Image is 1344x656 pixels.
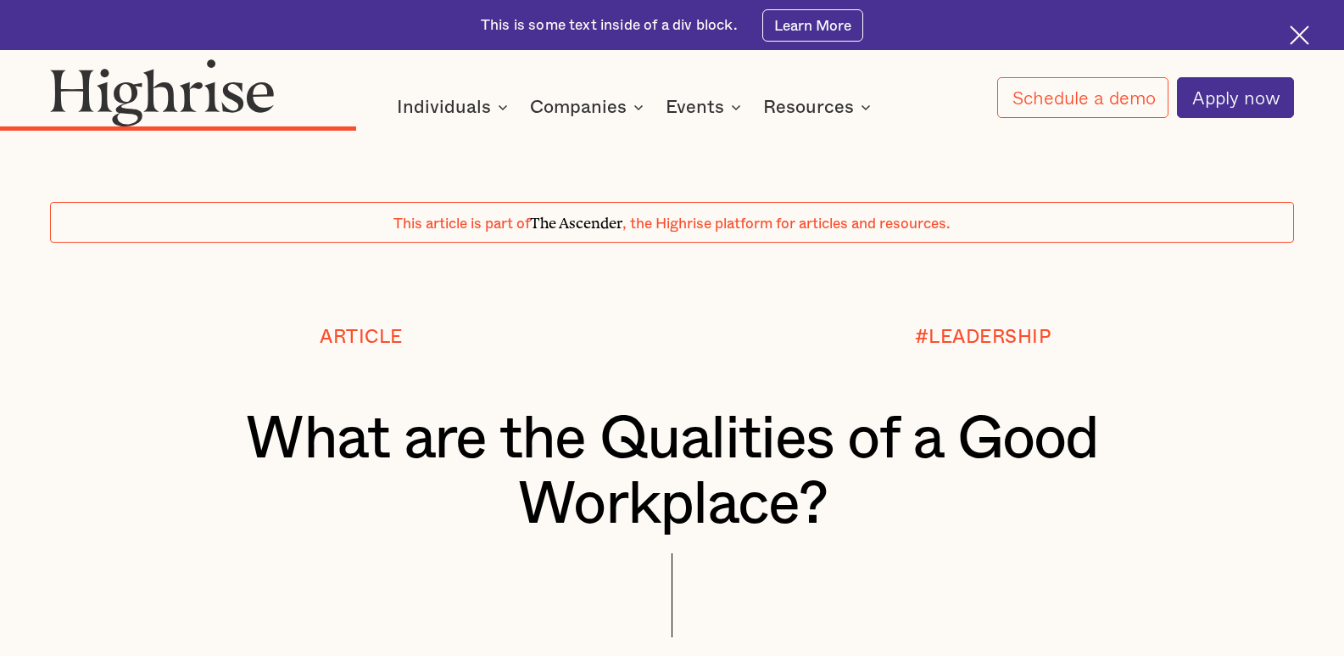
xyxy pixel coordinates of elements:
div: Resources [763,97,876,117]
div: Individuals [397,97,491,117]
img: Cross icon [1290,25,1309,45]
div: Companies [530,97,627,117]
div: Resources [763,97,854,117]
span: , the Highrise platform for articles and resources. [622,216,951,231]
div: #LEADERSHIP [915,327,1051,348]
a: Learn More [762,9,863,42]
a: Apply now [1177,77,1293,118]
div: Events [666,97,724,117]
div: This is some text inside of a div block. [481,15,738,36]
a: Schedule a demo [997,77,1168,118]
div: Article [320,327,403,348]
div: Events [666,97,746,117]
span: The Ascender [530,211,622,229]
img: Highrise logo [50,59,275,126]
div: Individuals [397,97,513,117]
h1: What are the Qualities of a Good Workplace? [102,406,1241,538]
div: Companies [530,97,649,117]
span: This article is part of [393,216,530,231]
